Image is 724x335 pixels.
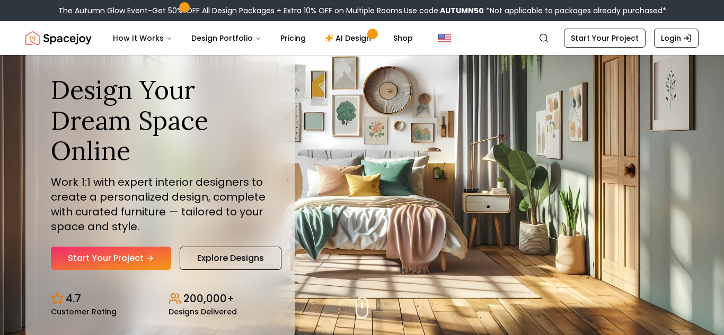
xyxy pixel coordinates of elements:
a: Pricing [272,28,314,49]
img: United States [438,32,451,44]
a: Login [654,29,699,48]
a: Start Your Project [564,29,646,48]
small: Designs Delivered [169,308,237,315]
button: How It Works [104,28,181,49]
a: Shop [385,28,421,49]
div: Design stats [51,283,269,315]
nav: Global [25,21,699,55]
small: Customer Rating [51,308,117,315]
p: Work 1:1 with expert interior designers to create a personalized design, complete with curated fu... [51,175,269,234]
h1: Design Your Dream Space Online [51,75,269,166]
a: Explore Designs [180,247,281,270]
p: 4.7 [66,291,81,306]
div: The Autumn Glow Event-Get 50% OFF All Design Packages + Extra 10% OFF on Multiple Rooms. [58,5,666,16]
a: Spacejoy [25,28,92,49]
button: Design Portfolio [183,28,270,49]
img: Spacejoy Logo [25,28,92,49]
span: *Not applicable to packages already purchased* [484,5,666,16]
a: Start Your Project [51,247,171,270]
b: AUTUMN50 [440,5,484,16]
nav: Main [104,28,421,49]
span: Use code: [404,5,484,16]
p: 200,000+ [183,291,234,306]
a: AI Design [316,28,383,49]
